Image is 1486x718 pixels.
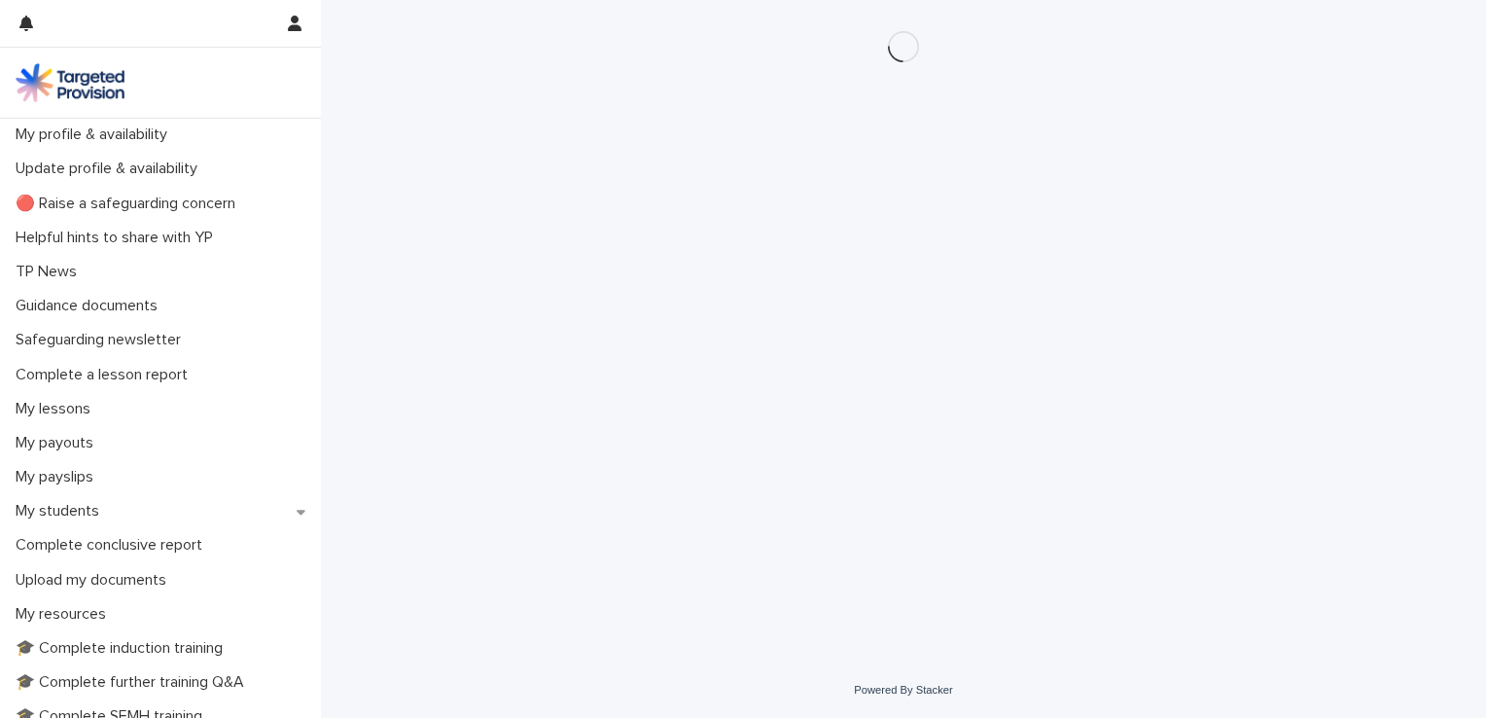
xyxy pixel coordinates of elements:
img: M5nRWzHhSzIhMunXDL62 [16,63,124,102]
p: My profile & availability [8,126,183,144]
a: Powered By Stacker [854,684,952,696]
p: 🎓 Complete induction training [8,639,238,658]
p: Upload my documents [8,571,182,590]
p: Update profile & availability [8,160,213,178]
p: 🎓 Complete further training Q&A [8,673,260,692]
p: 🔴 Raise a safeguarding concern [8,195,251,213]
p: My payslips [8,468,109,486]
p: Complete a lesson report [8,366,203,384]
p: My lessons [8,400,106,418]
p: My students [8,502,115,521]
p: Safeguarding newsletter [8,331,196,349]
p: TP News [8,263,92,281]
p: My payouts [8,434,109,452]
p: Complete conclusive report [8,536,218,555]
p: Helpful hints to share with YP [8,229,229,247]
p: Guidance documents [8,297,173,315]
p: My resources [8,605,122,624]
